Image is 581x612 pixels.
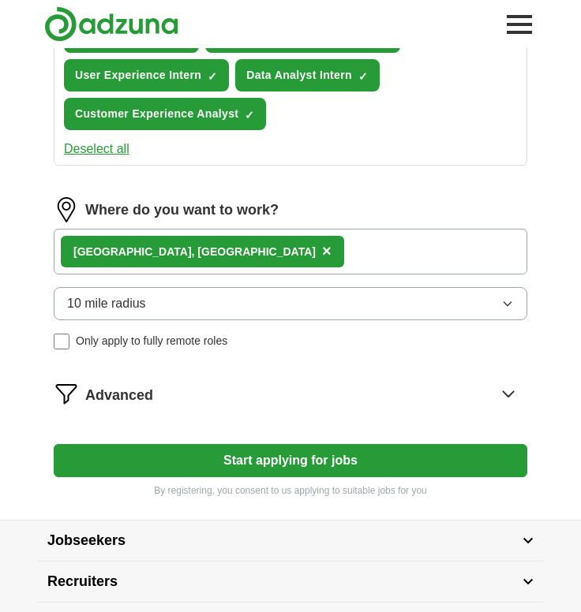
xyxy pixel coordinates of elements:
span: User Experience Intern [75,67,201,84]
span: ✓ [208,70,217,83]
button: Deselect all [64,140,129,159]
label: Where do you want to work? [85,200,279,221]
input: Only apply to fully remote roles [54,334,69,349]
span: Recruiters [47,571,118,592]
button: Data Analyst Intern✓ [235,59,380,91]
span: 10 mile radius [67,294,146,313]
button: Toggle main navigation menu [502,7,537,42]
div: , [GEOGRAPHIC_DATA] [73,244,316,260]
span: ✓ [358,70,368,83]
span: ✓ [245,109,254,121]
button: Customer Experience Analyst✓ [64,98,266,130]
img: toggle icon [523,537,534,544]
img: toggle icon [523,578,534,585]
img: location.png [54,197,79,222]
span: Data Analyst Intern [246,67,352,84]
span: Customer Experience Analyst [75,106,238,122]
strong: [GEOGRAPHIC_DATA] [73,245,192,258]
span: Only apply to fully remote roles [76,333,227,349]
span: × [322,242,332,259]
span: Advanced [85,385,153,406]
img: filter [54,381,79,406]
button: × [322,240,332,263]
img: Adzuna logo [44,6,178,42]
span: Jobseekers [47,530,126,551]
p: By registering, you consent to us applying to suitable jobs for you [54,483,527,498]
button: Start applying for jobs [54,444,527,477]
button: 10 mile radius [54,287,527,320]
button: User Experience Intern✓ [64,59,229,91]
